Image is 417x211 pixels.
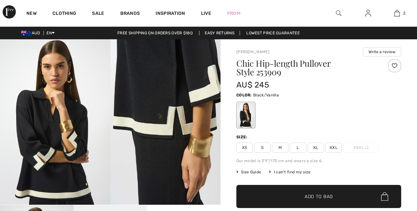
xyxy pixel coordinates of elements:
[272,143,288,153] span: M
[92,11,104,18] a: Sale
[52,11,76,18] a: Clothing
[236,93,252,97] span: Color:
[112,31,198,35] a: Free shipping on orders over $180
[403,10,405,16] span: 2
[365,146,369,149] img: ring-m.svg
[363,47,401,56] button: Write a review
[381,192,388,201] img: Bag.svg
[325,143,342,153] span: XXL
[156,11,185,18] span: Inspiration
[236,158,401,164] div: Our model is 5'9"/175 cm and wears a size 6.
[236,80,269,89] span: AU$ 245
[290,143,306,153] span: L
[394,9,400,17] img: My Bag
[227,10,240,17] a: Prom
[336,9,342,17] img: search the website
[343,143,379,153] span: XXXL
[237,103,254,127] div: Black/Vanilla
[110,39,221,205] img: Chic Hip-Length Pullover Style 253909. 2
[236,185,401,208] button: Add to Bag
[3,5,16,18] img: 1ère Avenue
[241,31,305,35] a: Lowest Price Guarantee
[236,143,253,153] span: XS
[236,169,261,175] span: Size Guide
[21,31,43,35] span: AUD
[236,59,374,76] h1: Chic Hip-length Pullover Style 253909
[308,143,324,153] span: XL
[120,11,140,18] a: Brands
[365,9,371,17] img: My Info
[360,9,376,18] a: Sign In
[375,161,410,178] iframe: Opens a widget where you can find more information
[383,9,411,17] a: 2
[199,31,240,35] a: Easy Returns
[21,31,32,36] img: Australian Dollar
[46,31,55,35] span: EN
[254,143,271,153] span: S
[253,93,279,97] span: Black/Vanilla
[236,50,269,54] a: [PERSON_NAME]
[305,193,333,200] span: Add to Bag
[269,169,311,175] div: I can't find my size
[201,10,211,17] a: Live
[236,134,249,140] div: Size:
[26,11,37,18] a: New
